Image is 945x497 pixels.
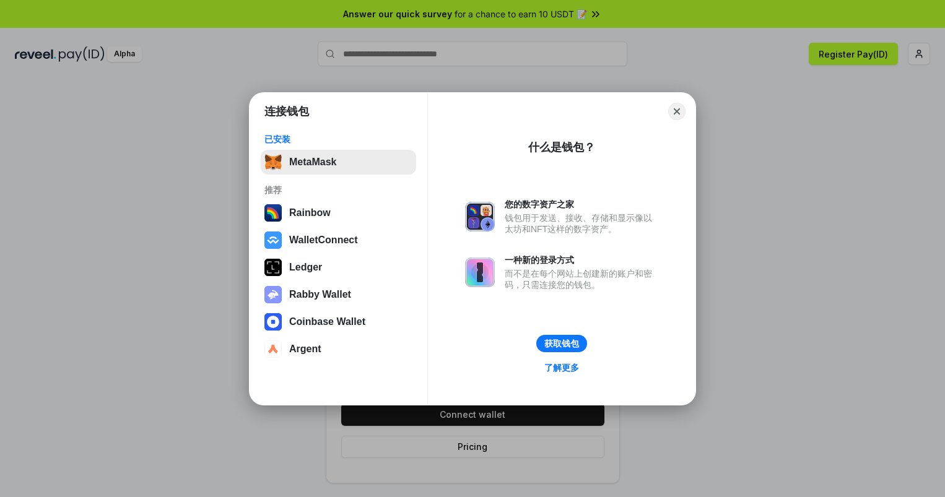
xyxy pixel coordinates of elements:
div: 了解更多 [544,362,579,373]
button: MetaMask [261,150,416,175]
button: WalletConnect [261,228,416,253]
div: 一种新的登录方式 [505,254,658,266]
img: svg+xml,%3Csvg%20xmlns%3D%22http%3A%2F%2Fwww.w3.org%2F2000%2Fsvg%22%20fill%3D%22none%22%20viewBox... [465,257,495,287]
button: 获取钱包 [536,335,587,352]
div: 而不是在每个网站上创建新的账户和密码，只需连接您的钱包。 [505,268,658,290]
button: Coinbase Wallet [261,309,416,334]
div: 获取钱包 [544,338,579,349]
div: MetaMask [289,157,336,168]
button: Argent [261,337,416,361]
img: svg+xml,%3Csvg%20width%3D%2228%22%20height%3D%2228%22%20viewBox%3D%220%200%2028%2028%22%20fill%3D... [264,231,282,249]
div: WalletConnect [289,235,358,246]
button: Close [668,103,686,120]
button: Ledger [261,255,416,280]
img: svg+xml,%3Csvg%20xmlns%3D%22http%3A%2F%2Fwww.w3.org%2F2000%2Fsvg%22%20width%3D%2228%22%20height%3... [264,259,282,276]
button: Rabby Wallet [261,282,416,307]
div: Rabby Wallet [289,289,351,300]
div: 什么是钱包？ [528,140,595,155]
div: Rainbow [289,207,331,218]
button: Rainbow [261,201,416,225]
img: svg+xml,%3Csvg%20xmlns%3D%22http%3A%2F%2Fwww.w3.org%2F2000%2Fsvg%22%20fill%3D%22none%22%20viewBox... [465,202,495,231]
img: svg+xml,%3Csvg%20xmlns%3D%22http%3A%2F%2Fwww.w3.org%2F2000%2Fsvg%22%20fill%3D%22none%22%20viewBox... [264,286,282,303]
div: Ledger [289,262,322,273]
div: 钱包用于发送、接收、存储和显示像以太坊和NFT这样的数字资产。 [505,212,658,235]
img: svg+xml,%3Csvg%20fill%3D%22none%22%20height%3D%2233%22%20viewBox%3D%220%200%2035%2033%22%20width%... [264,153,282,171]
img: svg+xml,%3Csvg%20width%3D%22120%22%20height%3D%22120%22%20viewBox%3D%220%200%20120%20120%22%20fil... [264,204,282,222]
img: svg+xml,%3Csvg%20width%3D%2228%22%20height%3D%2228%22%20viewBox%3D%220%200%2028%2028%22%20fill%3D... [264,340,282,358]
img: svg+xml,%3Csvg%20width%3D%2228%22%20height%3D%2228%22%20viewBox%3D%220%200%2028%2028%22%20fill%3D... [264,313,282,331]
h1: 连接钱包 [264,104,309,119]
div: Coinbase Wallet [289,316,365,327]
div: 您的数字资产之家 [505,199,658,210]
div: 推荐 [264,184,412,196]
div: Argent [289,344,321,355]
a: 了解更多 [537,360,586,376]
div: 已安装 [264,134,412,145]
